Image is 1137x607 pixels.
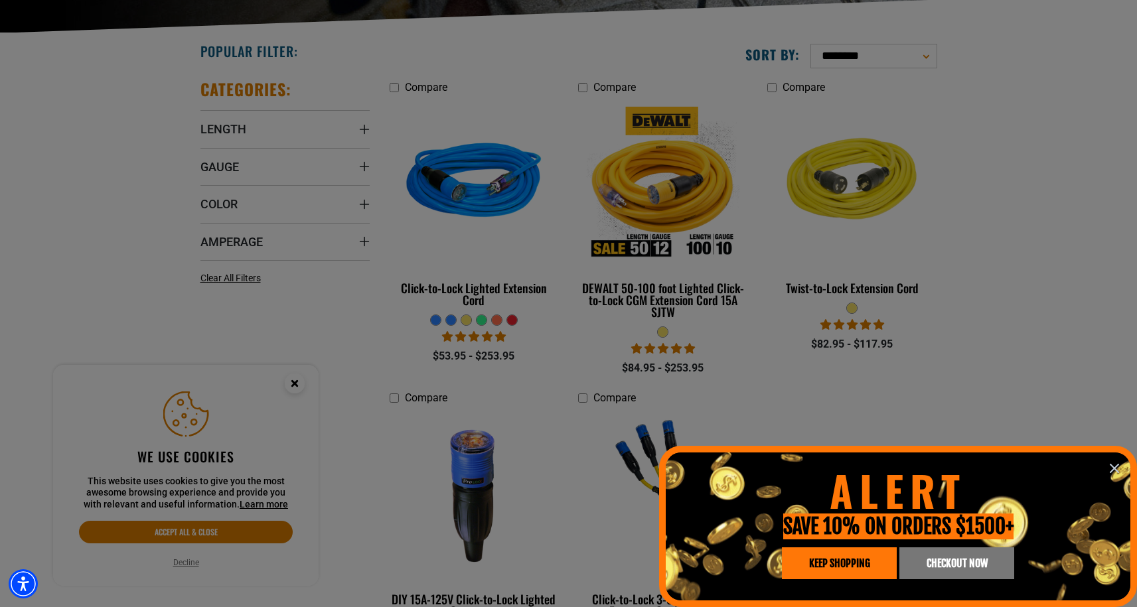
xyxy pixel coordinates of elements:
button: Close [1104,458,1124,478]
a: KEEP SHOPPING [782,547,897,579]
div: Accessibility Menu [9,569,38,598]
a: CHECKOUT NOW [899,547,1014,579]
span: ALERT [830,459,966,521]
span: CHECKOUT NOW [927,558,988,569]
span: SAVE 10% ON ORDERS $1500+ [783,513,1014,539]
span: KEEP SHOPPING [809,558,870,569]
